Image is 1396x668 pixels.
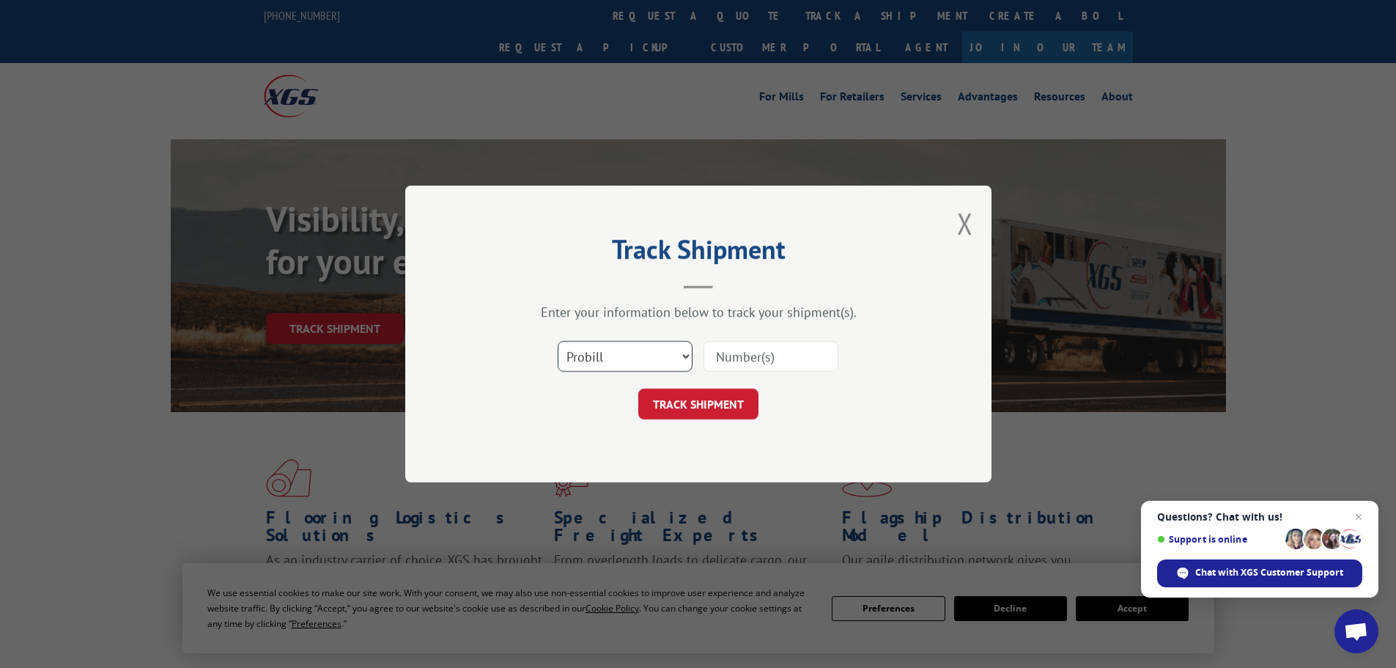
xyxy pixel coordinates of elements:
[1350,508,1367,526] span: Close chat
[957,204,973,243] button: Close modal
[479,304,918,320] div: Enter your information below to track your shipment(s).
[1195,566,1343,579] span: Chat with XGS Customer Support
[638,389,758,419] button: TRACK SHIPMENT
[1157,559,1362,587] div: Chat with XGS Customer Support
[1157,511,1362,523] span: Questions? Chat with us!
[1157,534,1280,545] span: Support is online
[479,239,918,267] h2: Track Shipment
[703,341,838,372] input: Number(s)
[1334,609,1378,653] div: Open chat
